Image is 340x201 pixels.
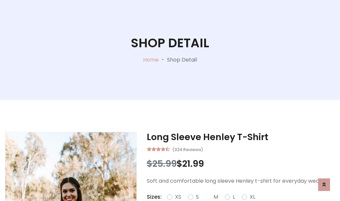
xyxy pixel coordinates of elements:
p: Soft and comfortable long sleeve Henley t-shirt for everyday wear. [147,177,335,185]
span: 21.99 [182,157,204,170]
h3: Long Sleeve Henley T-Shirt [147,132,335,142]
small: (324 Reviews) [172,145,203,153]
p: - [159,56,167,64]
label: L [233,193,235,201]
h3: $ [147,158,335,169]
label: M [213,193,218,201]
label: XS [175,193,181,201]
h1: Shop Detail [131,36,209,51]
p: Shop Detail [167,56,197,64]
a: Home [143,56,159,64]
label: S [196,193,199,201]
label: XL [250,193,255,201]
p: Sizes: [147,193,162,201]
span: $25.99 [147,157,177,170]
